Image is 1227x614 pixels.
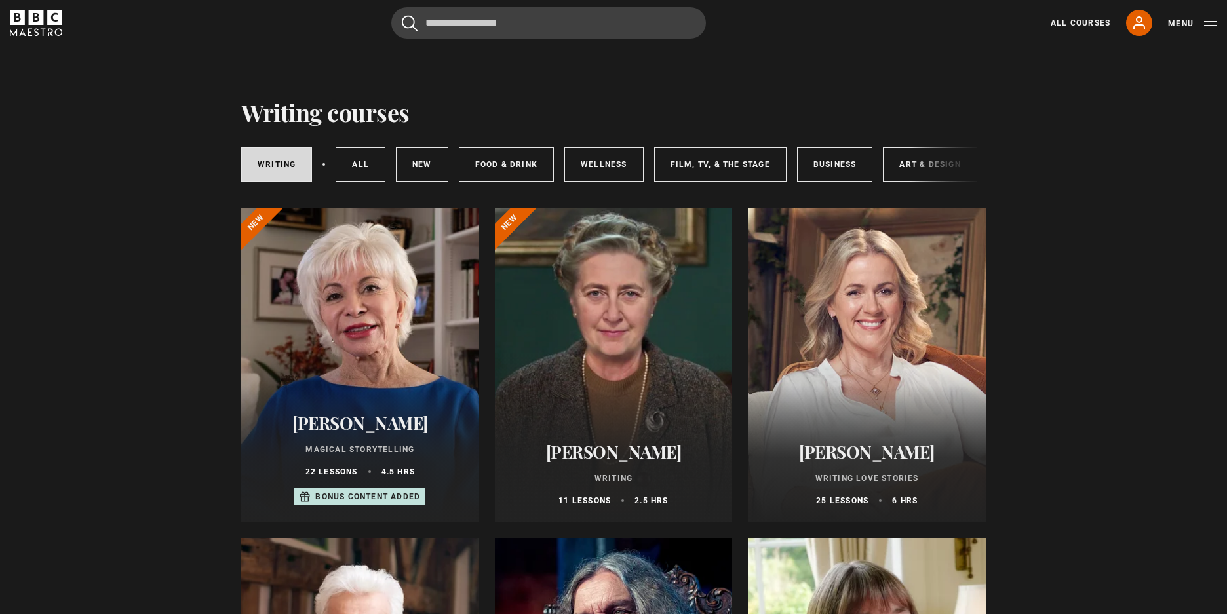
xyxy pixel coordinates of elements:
p: 22 lessons [305,466,358,478]
a: [PERSON_NAME] Writing Love Stories 25 lessons 6 hrs [748,208,986,522]
p: Magical Storytelling [257,444,463,455]
p: 6 hrs [892,495,918,507]
h2: [PERSON_NAME] [257,413,463,433]
button: Submit the search query [402,15,418,31]
a: Business [797,147,873,182]
p: 4.5 hrs [381,466,415,478]
a: All Courses [1051,17,1110,29]
p: Writing Love Stories [764,472,970,484]
h1: Writing courses [241,98,410,126]
p: 25 lessons [816,495,868,507]
p: 2.5 hrs [634,495,668,507]
a: Film, TV, & The Stage [654,147,787,182]
h2: [PERSON_NAME] [764,442,970,462]
a: Food & Drink [459,147,554,182]
a: New [396,147,448,182]
a: [PERSON_NAME] Writing 11 lessons 2.5 hrs New [495,208,733,522]
a: [PERSON_NAME] Magical Storytelling 22 lessons 4.5 hrs Bonus content added New [241,208,479,522]
h2: [PERSON_NAME] [511,442,717,462]
p: Bonus content added [315,491,420,503]
svg: BBC Maestro [10,10,62,36]
p: 11 lessons [558,495,611,507]
input: Search [391,7,706,39]
a: Writing [241,147,312,182]
button: Toggle navigation [1168,17,1217,30]
p: Writing [511,472,717,484]
a: Wellness [564,147,644,182]
a: Art & Design [883,147,977,182]
a: All [336,147,385,182]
